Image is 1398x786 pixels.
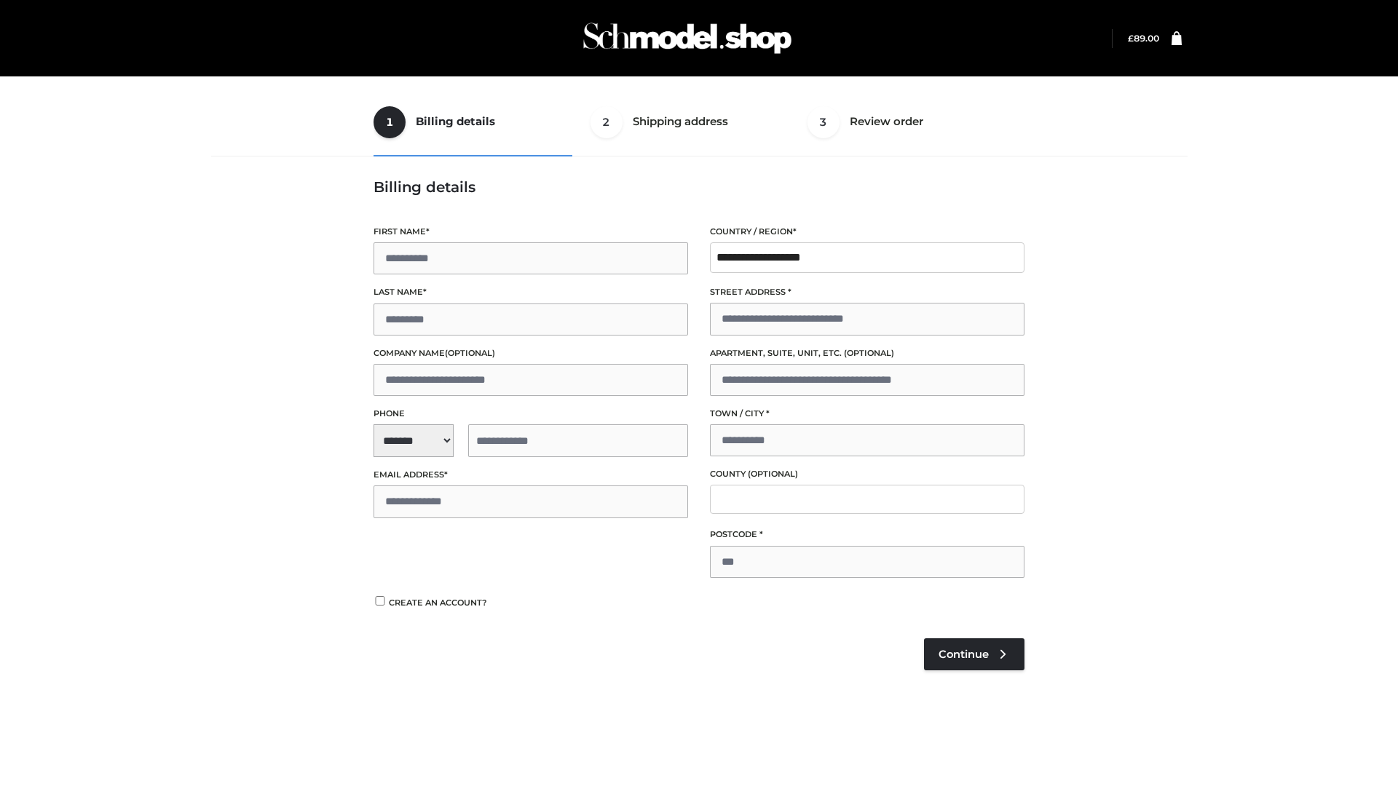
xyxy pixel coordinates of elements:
[389,598,487,608] span: Create an account?
[374,285,688,299] label: Last name
[710,346,1024,360] label: Apartment, suite, unit, etc.
[710,285,1024,299] label: Street address
[710,225,1024,239] label: Country / Region
[844,348,894,358] span: (optional)
[748,469,798,479] span: (optional)
[1128,33,1159,44] a: £89.00
[578,9,797,67] img: Schmodel Admin 964
[374,225,688,239] label: First name
[374,596,387,606] input: Create an account?
[1128,33,1159,44] bdi: 89.00
[374,468,688,482] label: Email address
[710,407,1024,421] label: Town / City
[374,178,1024,196] h3: Billing details
[374,346,688,360] label: Company name
[710,467,1024,481] label: County
[1128,33,1134,44] span: £
[445,348,495,358] span: (optional)
[374,407,688,421] label: Phone
[924,638,1024,670] a: Continue
[939,648,989,661] span: Continue
[710,528,1024,541] label: Postcode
